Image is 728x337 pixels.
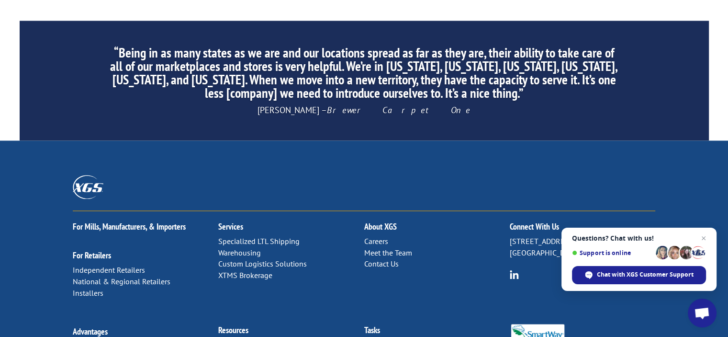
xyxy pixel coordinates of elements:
[572,266,706,284] div: Chat with XGS Customer Support
[364,221,396,232] a: About XGS
[258,105,470,116] span: [PERSON_NAME] –
[73,265,145,275] a: Independent Retailers
[73,325,108,337] a: Advantages
[73,277,170,286] a: National & Regional Retailers
[597,270,694,279] span: Chat with XGS Customer Support
[364,236,388,246] a: Careers
[218,270,272,280] a: XTMS Brokerage
[218,248,261,257] a: Warehousing
[510,222,655,236] h2: Connect With Us
[698,232,709,244] span: Close chat
[218,236,300,246] a: Specialized LTL Shipping
[73,175,103,198] img: XGS_Logos_ALL_2024_All_White
[510,236,655,259] p: [STREET_ADDRESS] [GEOGRAPHIC_DATA], [US_STATE] 37421
[73,288,103,297] a: Installers
[73,250,111,261] a: For Retailers
[510,270,519,279] img: group-6
[572,234,706,242] span: Questions? Chat with us!
[364,248,412,257] a: Meet the Team
[218,259,307,268] a: Custom Logistics Solutions
[73,221,186,232] a: For Mills, Manufacturers, & Importers
[327,105,470,116] em: Brewer Carpet One
[218,324,248,335] a: Resources
[109,46,618,105] h2: “Being in as many states as we are and our locations spread as far as they are, their ability to ...
[572,249,652,256] span: Support is online
[218,221,243,232] a: Services
[364,259,398,268] a: Contact Us
[688,299,717,327] div: Open chat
